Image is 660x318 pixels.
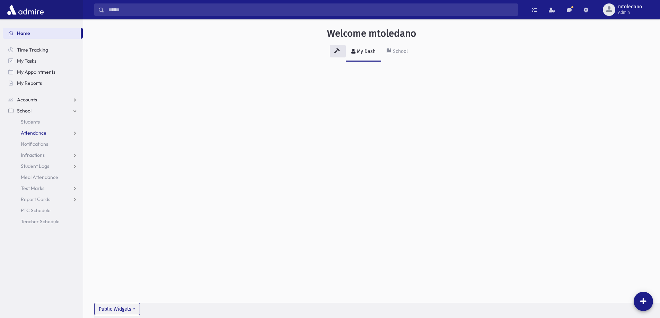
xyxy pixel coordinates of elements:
[346,42,381,62] a: My Dash
[3,127,83,138] a: Attendance
[104,3,518,16] input: Search
[3,216,83,227] a: Teacher Schedule
[21,207,51,213] span: PTC Schedule
[21,174,58,180] span: Meal Attendance
[94,303,140,315] button: Public Widgets
[17,97,37,103] span: Accounts
[21,163,49,169] span: Student Logs
[21,130,46,136] span: Attendance
[21,119,40,125] span: Students
[21,152,45,158] span: Infractions
[17,30,30,36] span: Home
[3,205,83,216] a: PTC Schedule
[3,55,83,66] a: My Tasks
[6,3,45,17] img: AdmirePro
[3,28,81,39] a: Home
[3,183,83,194] a: Test Marks
[618,10,642,15] span: Admin
[3,105,83,116] a: School
[381,42,413,62] a: School
[3,44,83,55] a: Time Tracking
[17,80,42,86] span: My Reports
[355,48,376,54] div: My Dash
[3,116,83,127] a: Students
[3,149,83,161] a: Infractions
[618,4,642,10] span: mtoledano
[21,185,44,191] span: Test Marks
[3,194,83,205] a: Report Cards
[17,58,36,64] span: My Tasks
[21,196,50,202] span: Report Cards
[3,138,83,149] a: Notifications
[327,28,416,39] h3: Welcome mtoledano
[21,141,48,147] span: Notifications
[21,218,60,225] span: Teacher Schedule
[3,78,83,89] a: My Reports
[3,94,83,105] a: Accounts
[3,66,83,78] a: My Appointments
[17,69,55,75] span: My Appointments
[3,161,83,172] a: Student Logs
[3,172,83,183] a: Meal Attendance
[17,108,32,114] span: School
[391,48,408,54] div: School
[17,47,48,53] span: Time Tracking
